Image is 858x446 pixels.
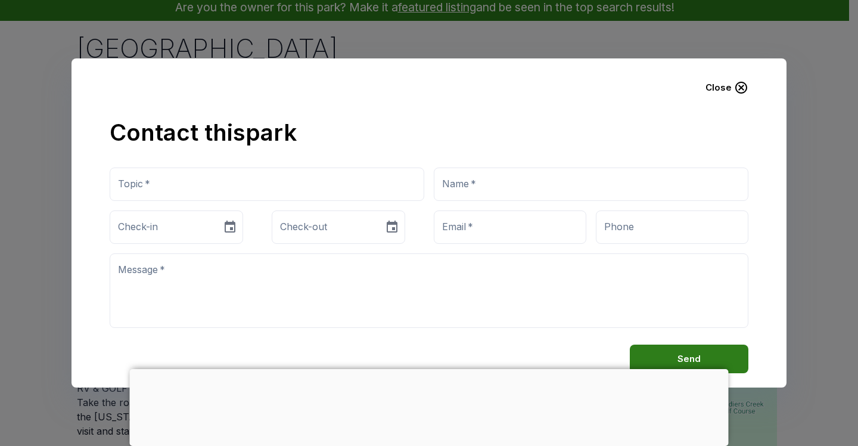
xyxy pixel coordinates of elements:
[696,73,758,103] button: Close
[95,107,763,158] h2: Contact this park
[380,215,404,239] button: Choose date
[630,345,748,373] button: Send
[218,215,242,239] button: Choose date
[130,369,729,443] iframe: Advertisement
